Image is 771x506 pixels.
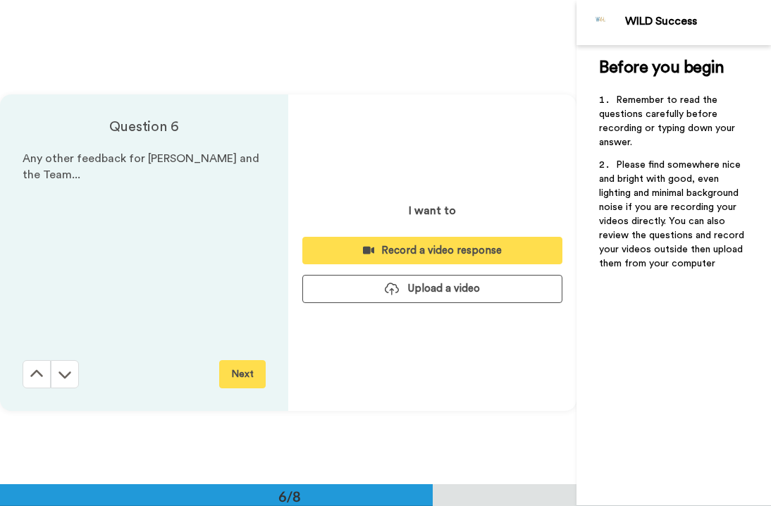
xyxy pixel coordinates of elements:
[599,95,738,147] span: Remember to read the questions carefully before recording or typing down your answer.
[599,160,747,269] span: Please find somewhere nice and bright with good, even lighting and minimal background noise if yo...
[23,117,266,137] h4: Question 6
[409,202,456,219] p: I want to
[625,15,770,28] div: WILD Success
[256,486,323,506] div: 6/8
[599,59,724,76] span: Before you begin
[219,360,266,388] button: Next
[314,243,551,258] div: Record a video response
[302,275,562,302] button: Upload a video
[302,237,562,264] button: Record a video response
[584,6,618,39] img: Profile Image
[23,153,262,180] span: Any other feedback for [PERSON_NAME] and the Team...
